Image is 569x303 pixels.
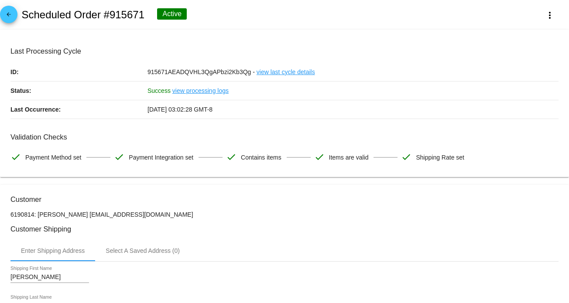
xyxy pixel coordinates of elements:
h3: Last Processing Cycle [10,47,559,55]
span: [DATE] 03:02:28 GMT-8 [147,106,213,113]
mat-icon: check [401,152,411,162]
div: Active [157,8,187,20]
p: 6190814: [PERSON_NAME] [EMAIL_ADDRESS][DOMAIN_NAME] [10,211,559,218]
mat-icon: check [226,152,237,162]
span: Success [147,87,171,94]
p: Last Occurrence: [10,100,147,119]
input: Shipping First Name [10,274,89,281]
span: Contains items [241,148,281,167]
mat-icon: more_vert [545,10,555,20]
mat-icon: check [114,152,124,162]
span: Shipping Rate set [416,148,464,167]
span: 915671AEADQVHL3QgAPbzi2Kb3Qg - [147,68,255,75]
a: view last cycle details [257,63,315,81]
p: ID: [10,63,147,81]
p: Status: [10,82,147,100]
mat-icon: check [10,152,21,162]
span: Payment Integration set [129,148,193,167]
div: Select A Saved Address (0) [106,247,180,254]
h3: Customer Shipping [10,225,559,233]
h2: Scheduled Order #915671 [21,9,144,21]
div: Enter Shipping Address [21,247,85,254]
h3: Customer [10,195,559,204]
a: view processing logs [172,82,229,100]
span: Payment Method set [25,148,81,167]
h3: Validation Checks [10,133,559,141]
span: Items are valid [329,148,369,167]
mat-icon: arrow_back [3,11,14,22]
mat-icon: check [314,152,325,162]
